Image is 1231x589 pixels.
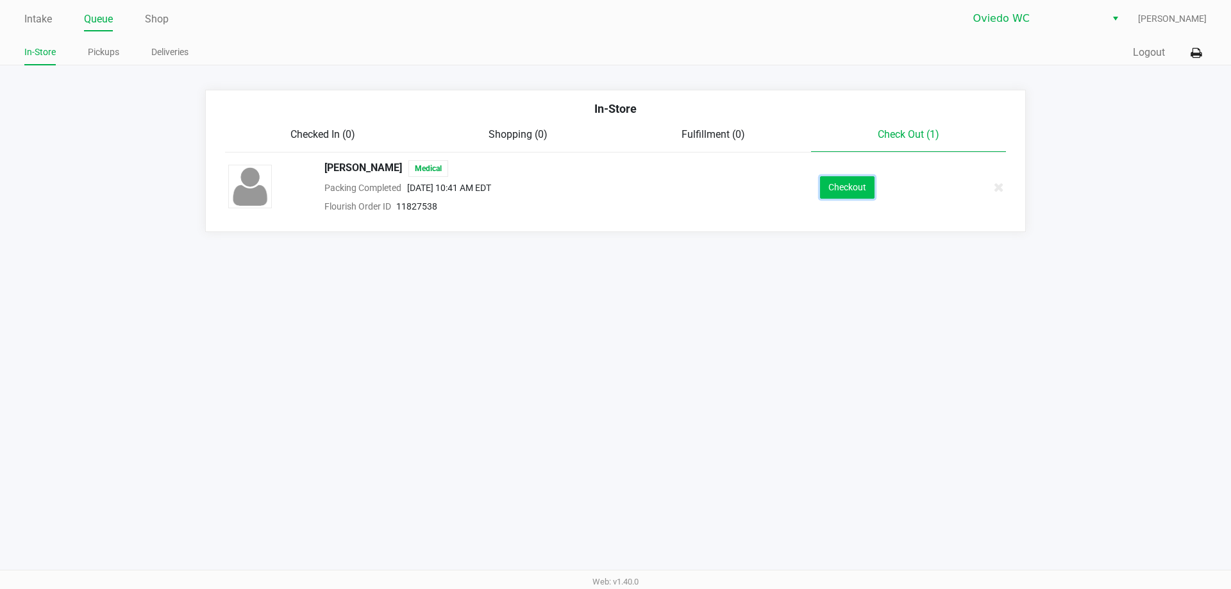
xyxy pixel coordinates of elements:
span: Oviedo WC [973,11,1098,26]
a: Pickups [88,44,119,60]
a: Deliveries [151,44,188,60]
span: Medical [408,160,448,177]
button: Checkout [820,176,875,199]
button: Select [1106,7,1125,30]
span: [PERSON_NAME] [1138,12,1207,26]
span: Check Out (1) [878,128,939,140]
span: Fulfillment (0) [682,128,745,140]
span: Checked In (0) [290,128,355,140]
span: Packing Completed [324,183,401,193]
a: Shop [145,10,169,28]
span: Flourish Order ID [324,201,391,212]
a: In-Store [24,44,56,60]
span: [PERSON_NAME] [324,160,402,177]
a: Queue [84,10,113,28]
span: Shopping (0) [489,128,548,140]
button: Logout [1133,45,1165,60]
span: [DATE] 10:41 AM EDT [401,183,491,193]
span: In-Store [594,102,637,115]
a: Intake [24,10,52,28]
span: Web: v1.40.0 [592,577,639,586]
span: 11827538 [396,201,437,212]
